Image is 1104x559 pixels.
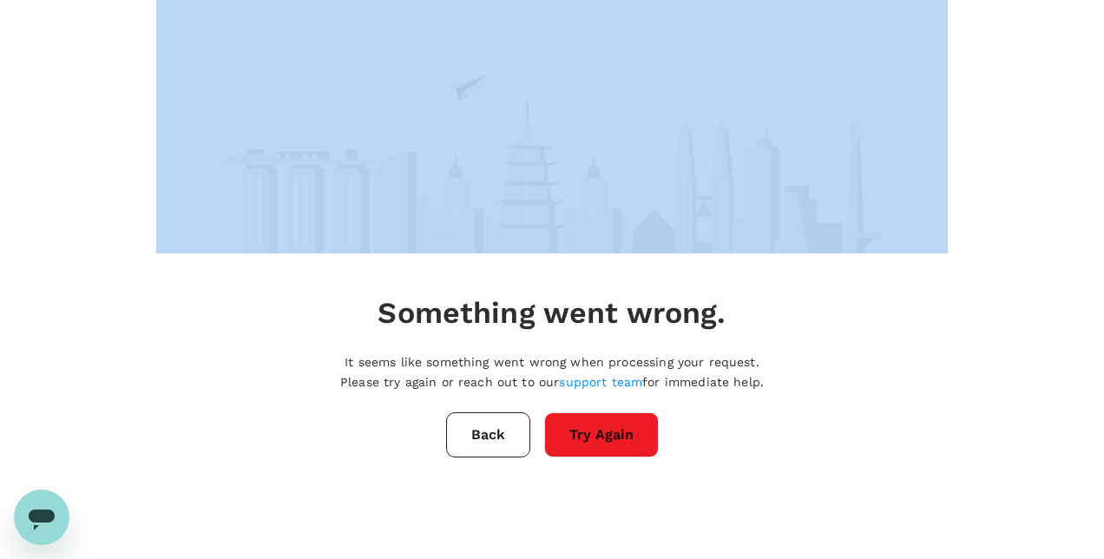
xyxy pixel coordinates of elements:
iframe: Button to launch messaging window [14,490,69,545]
p: It seems like something went wrong when processing your request. Please try again or reach out to... [340,352,764,391]
h4: Something went wrong. [378,295,726,332]
button: Try Again [544,412,659,457]
button: Back [446,412,530,457]
a: support team [559,375,642,389]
